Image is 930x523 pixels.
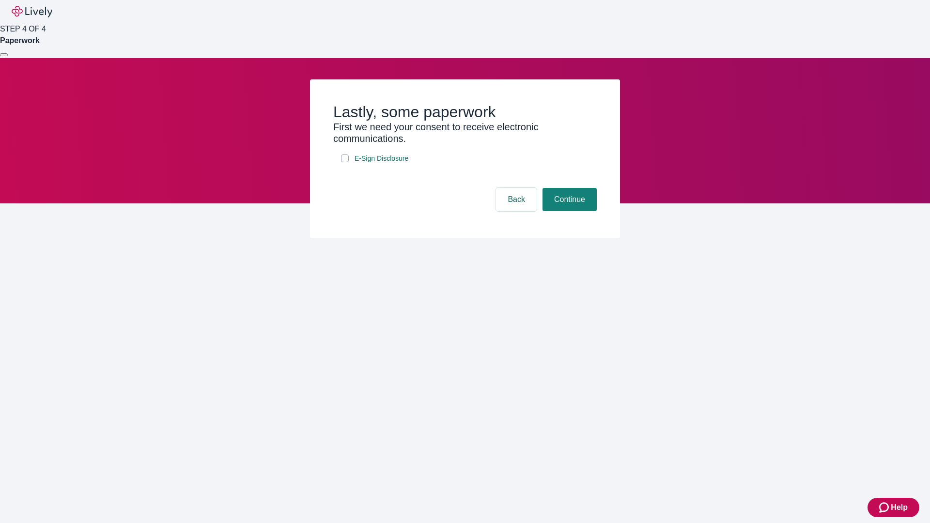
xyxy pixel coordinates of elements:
svg: Zendesk support icon [879,502,891,513]
button: Continue [542,188,597,211]
img: Lively [12,6,52,17]
span: E-Sign Disclosure [355,154,408,164]
button: Zendesk support iconHelp [868,498,919,517]
h2: Lastly, some paperwork [333,103,597,121]
a: e-sign disclosure document [353,153,410,165]
h3: First we need your consent to receive electronic communications. [333,121,597,144]
button: Back [496,188,537,211]
span: Help [891,502,908,513]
